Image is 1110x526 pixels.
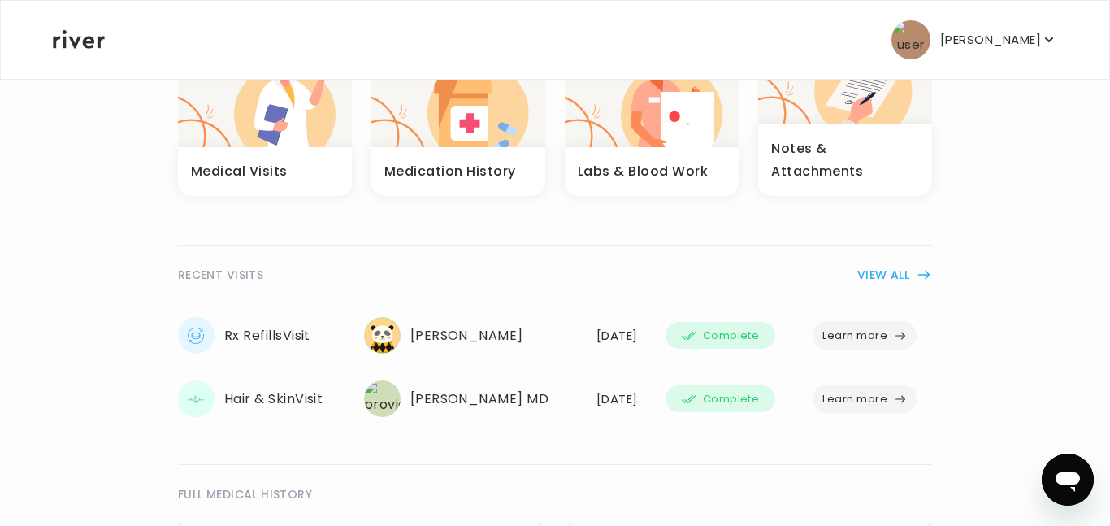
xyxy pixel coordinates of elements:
[178,380,345,417] div: Hair & Skin Visit
[596,388,646,411] div: [DATE]
[191,160,288,183] h3: Medical Visits
[857,265,932,285] button: VIEW ALL
[578,160,708,183] h3: Labs & Blood Work
[703,326,759,346] span: Complete
[1042,454,1094,506] iframe: To enrich screen reader interactions, please activate Accessibility in Grammarly extension settings
[364,317,401,354] img: provider avatar
[703,389,759,409] span: Complete
[891,20,930,59] img: user avatar
[178,19,352,196] button: Medical Visits
[364,317,577,354] div: [PERSON_NAME]
[813,385,917,413] button: Learn more
[940,28,1041,51] p: [PERSON_NAME]
[771,137,919,183] h3: Notes & Attachments
[813,321,917,350] button: Learn more
[565,19,739,196] button: Labs & Blood Work
[178,317,345,354] div: Rx Refills Visit
[178,485,312,504] span: FULL MEDICAL HISTORY
[364,380,577,417] div: [PERSON_NAME] MD
[371,19,545,196] button: Medication History
[891,20,1057,59] button: user avatar[PERSON_NAME]
[596,324,646,347] div: [DATE]
[178,265,263,285] span: RECENT VISITS
[384,160,516,183] h3: Medication History
[758,19,932,196] button: Notes & Attachments
[364,380,401,417] img: provider avatar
